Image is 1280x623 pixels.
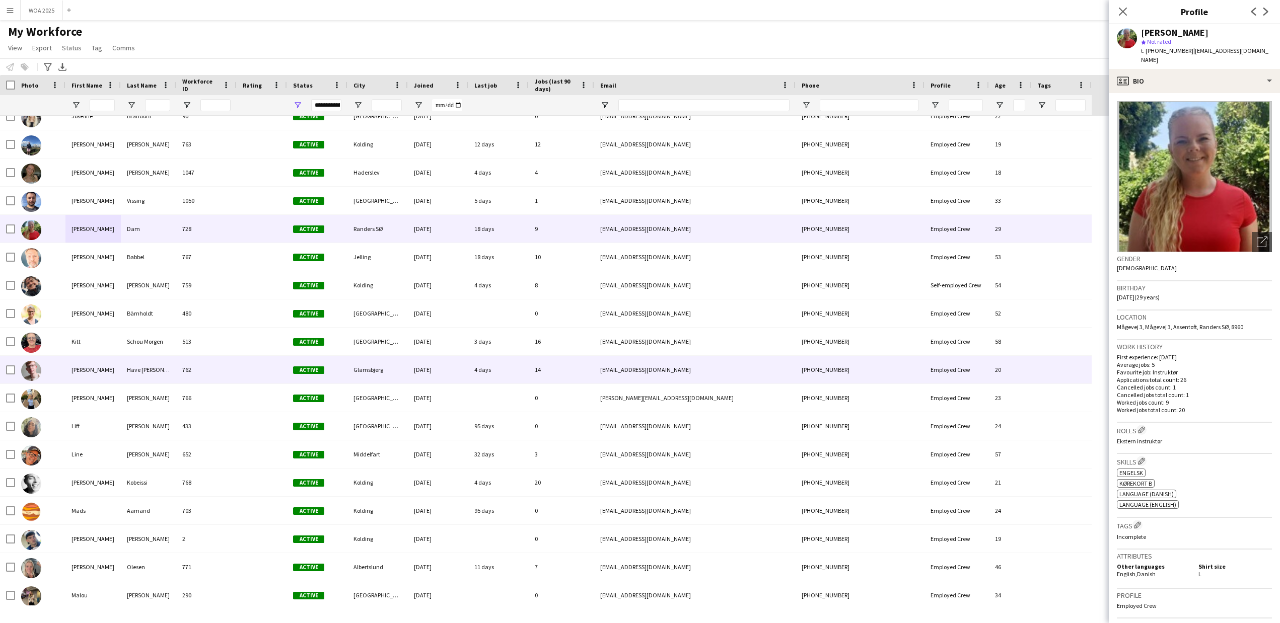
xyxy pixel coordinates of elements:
[468,412,529,440] div: 95 days
[176,271,237,299] div: 759
[21,82,38,89] span: Photo
[1117,376,1272,383] p: Applications total count: 26
[594,497,796,524] div: [EMAIL_ADDRESS][DOMAIN_NAME]
[1117,361,1272,368] p: Average jobs: 5
[293,169,324,177] span: Active
[176,159,237,186] div: 1047
[989,130,1031,158] div: 19
[88,41,106,54] a: Tag
[925,440,989,468] div: Employed Crew
[293,225,324,233] span: Active
[347,440,408,468] div: Middelfart
[529,553,594,581] div: 7
[529,187,594,214] div: 1
[200,99,231,111] input: Workforce ID Filter Input
[8,24,82,39] span: My Workforce
[989,215,1031,243] div: 29
[121,469,176,496] div: Kobeissi
[529,440,594,468] div: 3
[65,440,121,468] div: Line
[925,412,989,440] div: Employed Crew
[182,101,191,110] button: Open Filter Menu
[293,338,324,346] span: Active
[925,356,989,383] div: Employed Crew
[408,356,468,383] div: [DATE]
[1055,99,1086,111] input: Tags Filter Input
[176,497,237,524] div: 703
[65,130,121,158] div: [PERSON_NAME]
[65,159,121,186] div: [PERSON_NAME]
[176,215,237,243] div: 728
[1117,293,1160,301] span: [DATE] (29 years)
[796,130,925,158] div: [PHONE_NUMBER]
[176,130,237,158] div: 763
[21,474,41,494] img: Lucas Kobeissi
[414,101,423,110] button: Open Filter Menu
[347,328,408,355] div: [GEOGRAPHIC_DATA]
[594,581,796,609] div: [EMAIL_ADDRESS][DOMAIN_NAME]
[529,497,594,524] div: 0
[925,581,989,609] div: Employed Crew
[989,328,1031,355] div: 58
[72,82,102,89] span: First Name
[931,101,940,110] button: Open Filter Menu
[594,440,796,468] div: [EMAIL_ADDRESS][DOMAIN_NAME]
[594,553,796,581] div: [EMAIL_ADDRESS][DOMAIN_NAME]
[176,525,237,553] div: 2
[21,558,41,578] img: Maja Hochheim Olesen
[176,384,237,412] div: 766
[21,304,41,325] img: Kirsten Bärnholdt
[32,43,52,52] span: Export
[594,102,796,130] div: [EMAIL_ADDRESS][DOMAIN_NAME]
[529,215,594,243] div: 9
[347,271,408,299] div: Kolding
[796,328,925,355] div: [PHONE_NUMBER]
[4,41,26,54] a: View
[594,159,796,186] div: [EMAIL_ADDRESS][DOMAIN_NAME]
[989,243,1031,271] div: 53
[529,299,594,327] div: 0
[65,187,121,214] div: [PERSON_NAME]
[127,82,157,89] span: Last Name
[408,469,468,496] div: [DATE]
[121,159,176,186] div: [PERSON_NAME]
[925,215,989,243] div: Employed Crew
[408,187,468,214] div: [DATE]
[594,469,796,496] div: [EMAIL_ADDRESS][DOMAIN_NAME]
[347,581,408,609] div: [GEOGRAPHIC_DATA]
[347,243,408,271] div: Jelling
[28,41,56,54] a: Export
[121,187,176,214] div: Vissing
[21,586,41,606] img: Malou Freimann
[796,581,925,609] div: [PHONE_NUMBER]
[347,469,408,496] div: Kolding
[529,581,594,609] div: 0
[796,553,925,581] div: [PHONE_NUMBER]
[1117,437,1162,445] span: Ekstern instruktør
[594,328,796,355] div: [EMAIL_ADDRESS][DOMAIN_NAME]
[989,412,1031,440] div: 24
[65,384,121,412] div: [PERSON_NAME]
[796,159,925,186] div: [PHONE_NUMBER]
[796,497,925,524] div: [PHONE_NUMBER]
[121,243,176,271] div: Babbel
[21,135,41,155] img: Josephine Bonefeld andersen
[293,451,324,458] span: Active
[62,43,82,52] span: Status
[408,215,468,243] div: [DATE]
[1037,82,1051,89] span: Tags
[21,389,41,409] img: Laura Lønborg Hansen
[1117,406,1272,414] p: Worked jobs total count: 20
[535,77,576,93] span: Jobs (last 90 days)
[347,159,408,186] div: Haderslev
[594,215,796,243] div: [EMAIL_ADDRESS][DOMAIN_NAME]
[408,130,468,158] div: [DATE]
[21,445,41,465] img: Line Torp Larsen
[408,102,468,130] div: [DATE]
[65,102,121,130] div: Josefine
[925,187,989,214] div: Employed Crew
[1117,425,1272,435] h3: Roles
[925,525,989,553] div: Employed Crew
[293,395,324,402] span: Active
[65,356,121,383] div: [PERSON_NAME]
